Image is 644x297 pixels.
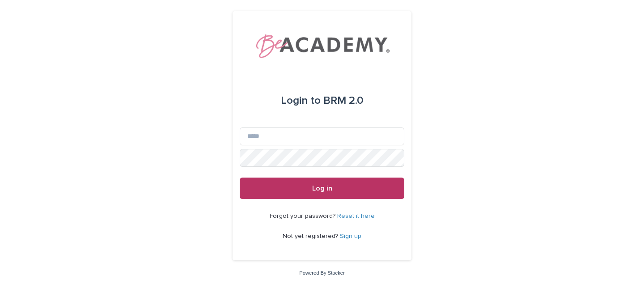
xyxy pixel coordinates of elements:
div: BRM 2.0 [281,88,364,113]
a: Reset it here [337,213,375,219]
a: Powered By Stacker [299,270,344,276]
span: Forgot your password? [270,213,337,219]
img: WPrjXfSUmiLcdUfaYY4Q [253,33,391,59]
span: Login to [281,95,321,106]
span: Log in [312,185,332,192]
a: Sign up [340,233,361,239]
span: Not yet registered? [283,233,340,239]
button: Log in [240,178,404,199]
